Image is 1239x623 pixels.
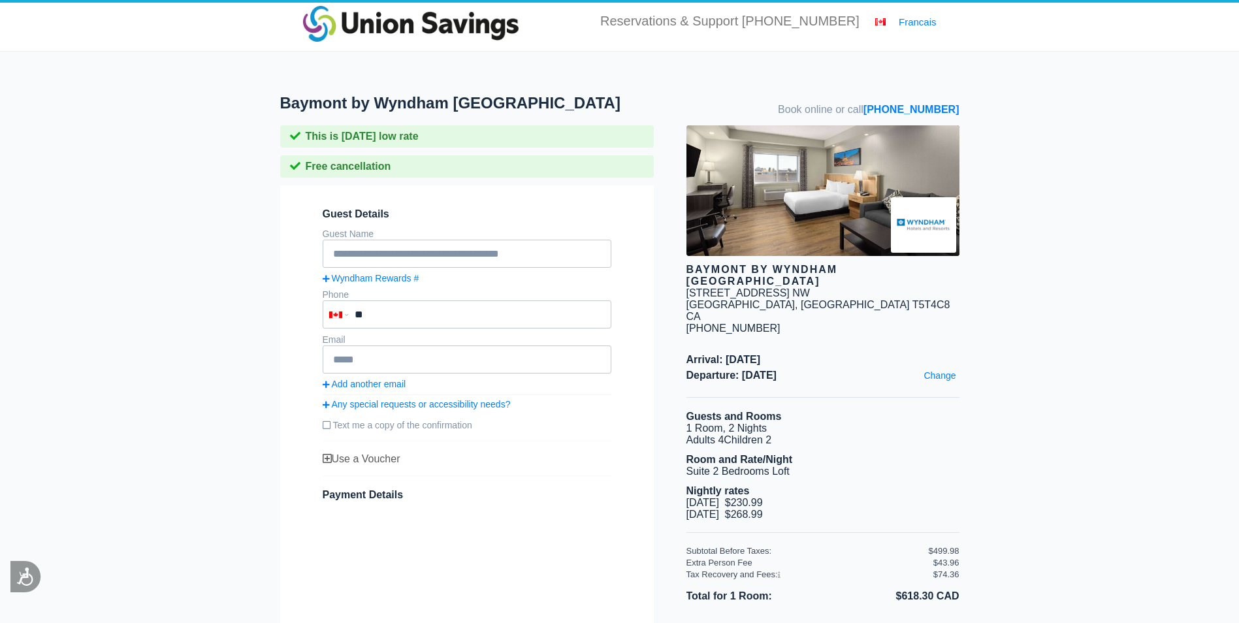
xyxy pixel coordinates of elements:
[323,415,611,436] label: Text me a copy of the confirmation
[600,14,860,29] li: Reservations & Support [PHONE_NUMBER]
[323,379,611,389] a: Add another email
[686,588,823,605] li: Total for 1 Room:
[323,273,611,283] a: Wyndham Rewards #
[801,299,910,310] span: [GEOGRAPHIC_DATA]
[323,229,374,239] label: Guest Name
[899,16,937,27] a: Francais
[323,489,404,500] span: Payment Details
[686,423,959,434] li: 1 Room, 2 Nights
[686,466,959,477] li: Suite 2 Bedrooms Loft
[920,367,959,384] a: Change
[778,104,959,116] span: Book online or call
[912,299,950,310] span: T5T4C8
[280,94,686,112] h1: Baymont by Wyndham [GEOGRAPHIC_DATA]
[280,125,654,148] div: This is [DATE] low rate
[323,334,346,345] label: Email
[323,208,611,220] span: Guest Details
[686,569,929,579] div: Tax Recovery and Fees:
[686,299,798,310] span: [GEOGRAPHIC_DATA],
[686,558,929,567] div: Extra Person Fee
[686,434,959,446] li: Adults 4
[891,197,956,253] img: Brand logo for Baymont by Wyndham West Edmonton
[823,588,959,605] li: $618.30 CAD
[929,546,959,556] div: $499.98
[686,546,929,556] div: Subtotal Before Taxes:
[323,399,611,409] a: Any special requests or accessibility needs?
[323,453,611,465] div: Use a Voucher
[686,354,959,366] span: Arrival: [DATE]
[686,311,701,322] span: CA
[686,287,810,299] div: [STREET_ADDRESS] NW
[323,289,349,300] label: Phone
[303,6,519,42] img: unionssavingscolor.png
[686,454,793,465] b: Room and Rate/Night
[933,558,959,567] div: $43.96
[686,125,959,256] img: hotel image
[933,569,959,579] div: $74.36
[724,434,771,445] span: Children 2
[686,323,959,334] div: [PHONE_NUMBER]
[686,485,750,496] b: Nightly rates
[863,104,959,115] a: [PHONE_NUMBER]
[280,155,654,178] div: Free cancellation
[686,497,763,508] span: [DATE] $230.99
[686,264,959,287] div: Baymont by Wyndham [GEOGRAPHIC_DATA]
[686,370,959,381] span: Departure: [DATE]
[324,302,351,327] div: Canada: +1
[686,411,782,422] b: Guests and Rooms
[686,509,763,520] span: [DATE] $268.99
